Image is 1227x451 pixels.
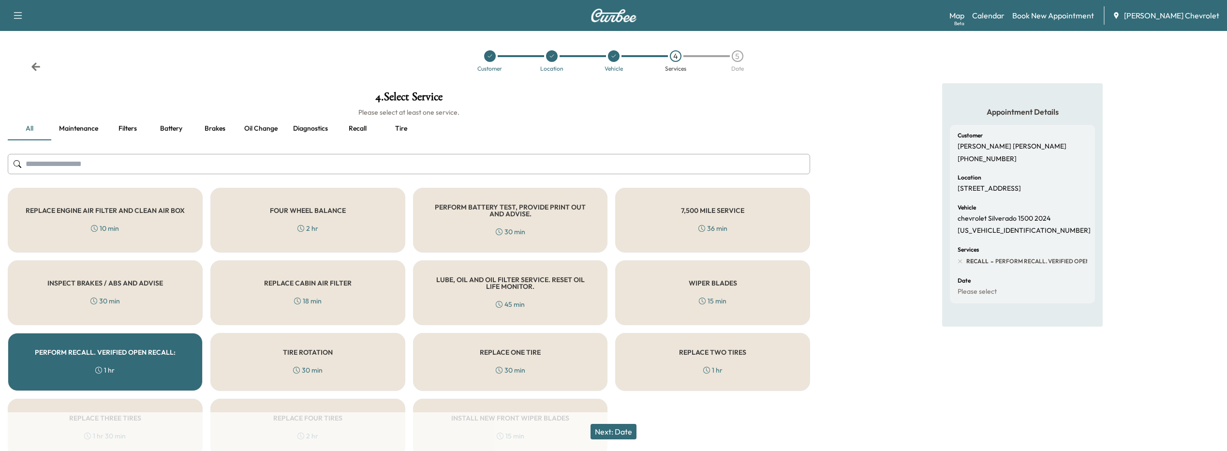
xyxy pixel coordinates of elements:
button: Tire [379,117,423,140]
h5: REPLACE TWO TIRES [679,349,746,356]
div: Location [540,66,563,72]
span: RECALL [966,257,989,265]
div: 30 min [496,227,525,237]
button: all [8,117,51,140]
button: Next: Date [591,424,636,439]
h6: Services [958,247,979,253]
h5: FOUR WHEEL BALANCE [270,207,346,214]
div: 15 min [699,296,726,306]
div: 4 [670,50,681,62]
h5: WIPER BLADES [689,280,737,286]
h5: 7,500 MILE SERVICE [681,207,744,214]
div: 1 hr [95,365,115,375]
span: [PERSON_NAME] Chevrolet [1124,10,1219,21]
button: Battery [149,117,193,140]
button: Maintenance [51,117,106,140]
span: - [989,256,993,266]
p: Please select [958,287,997,296]
div: 18 min [294,296,322,306]
div: 36 min [698,224,727,233]
h5: REPLACE ENGINE AIR FILTER AND CLEAN AIR BOX [26,207,185,214]
div: Services [665,66,686,72]
h5: REPLACE CABIN AIR FILTER [264,280,352,286]
div: 30 min [496,365,525,375]
h6: Please select at least one service. [8,107,810,117]
button: Diagnostics [285,117,336,140]
a: MapBeta [949,10,964,21]
div: 1 hr [703,365,723,375]
p: chevrolet Silverado 1500 2024 [958,214,1050,223]
a: Calendar [972,10,1005,21]
h6: Date [958,278,971,284]
div: 2 hr [297,224,318,233]
h6: Vehicle [958,205,976,210]
div: 45 min [496,300,525,309]
button: Recall [336,117,379,140]
h5: PERFORM RECALL. VERIFIED OPEN RECALL: [35,349,176,356]
div: 30 min [90,296,120,306]
h5: Appointment Details [950,106,1095,117]
p: [PERSON_NAME] [PERSON_NAME] [958,142,1066,151]
h6: Customer [958,133,983,138]
span: PERFORM RECALL. VERIFIED OPEN RECALL: [993,257,1114,265]
img: Curbee Logo [591,9,637,22]
h5: TIRE ROTATION [283,349,333,356]
h5: REPLACE ONE TIRE [480,349,541,356]
div: Customer [477,66,502,72]
div: 30 min [293,365,323,375]
h1: 4 . Select Service [8,91,810,107]
div: basic tabs example [8,117,810,140]
a: Book New Appointment [1012,10,1094,21]
p: [PHONE_NUMBER] [958,155,1017,164]
div: Back [31,62,41,72]
div: Vehicle [605,66,623,72]
p: [US_VEHICLE_IDENTIFICATION_NUMBER] [958,226,1091,235]
div: 10 min [91,224,119,233]
button: Filters [106,117,149,140]
h5: INSPECT BRAKES / ABS AND ADVISE [47,280,163,286]
h5: LUBE, OIL AND OIL FILTER SERVICE. RESET OIL LIFE MONITOR. [429,276,592,290]
div: Beta [954,20,964,27]
h6: Location [958,175,981,180]
div: 5 [732,50,743,62]
h5: PERFORM BATTERY TEST, PROVIDE PRINT OUT AND ADVISE. [429,204,592,217]
p: [STREET_ADDRESS] [958,184,1021,193]
button: Brakes [193,117,237,140]
button: Oil Change [237,117,285,140]
div: Date [731,66,744,72]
